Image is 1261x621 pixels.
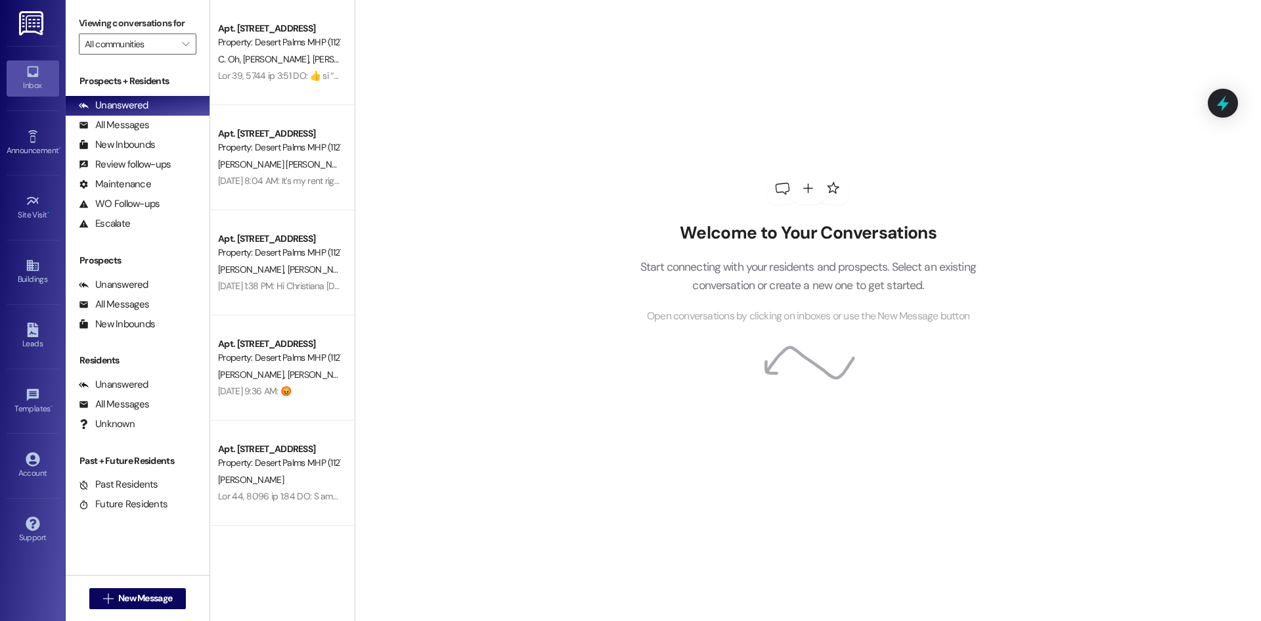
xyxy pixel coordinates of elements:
label: Viewing conversations for [79,13,196,34]
div: Unknown [79,417,135,431]
div: Past + Future Residents [66,454,210,468]
a: Site Visit • [7,190,59,225]
span: Open conversations by clicking on inboxes or use the New Message button [647,308,969,325]
div: Prospects [66,254,210,267]
span: [PERSON_NAME] [218,369,288,380]
div: All Messages [79,398,149,411]
p: Start connecting with your residents and prospects. Select an existing conversation or create a n... [620,258,996,295]
img: ResiDesk Logo [19,11,46,35]
span: C. Oh [218,53,243,65]
a: Inbox [7,60,59,96]
i:  [182,39,189,49]
span: • [47,208,49,218]
a: Templates • [7,384,59,419]
i:  [103,593,113,604]
div: New Inbounds [79,138,155,152]
div: Property: Desert Palms MHP (1127) [218,35,340,49]
div: Apt. [STREET_ADDRESS] [218,442,340,456]
span: [PERSON_NAME] [243,53,313,65]
div: Review follow-ups [79,158,171,172]
div: Residents [66,354,210,367]
div: Apt. [STREET_ADDRESS] [218,337,340,351]
span: [PERSON_NAME] [218,264,288,275]
span: • [58,144,60,153]
div: Unanswered [79,99,148,112]
a: Account [7,448,59,484]
div: [DATE] 1:38 PM: Hi Christiana [DATE] at 9:36 pm I seen The little girl from space 514 and the lit... [218,280,1059,292]
div: [DATE] 8:04 AM: It's my rent right now? [218,175,365,187]
div: Unanswered [79,278,148,292]
div: All Messages [79,118,149,132]
a: Support [7,513,59,548]
div: WO Follow-ups [79,197,160,211]
span: [PERSON_NAME] [287,264,353,275]
div: All Messages [79,298,149,311]
div: [DATE] 9:36 AM: 😡 [218,385,291,397]
div: Maintenance [79,177,151,191]
span: [PERSON_NAME] [218,474,284,486]
span: [PERSON_NAME] [313,53,378,65]
a: Buildings [7,254,59,290]
div: New Inbounds [79,317,155,331]
div: Property: Desert Palms MHP (1127) [218,141,340,154]
div: Apt. [STREET_ADDRESS] [218,22,340,35]
div: Future Residents [79,497,167,511]
div: Apt. [STREET_ADDRESS] [218,232,340,246]
span: • [51,402,53,411]
div: Escalate [79,217,130,231]
h2: Welcome to Your Conversations [620,223,996,244]
span: [PERSON_NAME] [287,369,353,380]
input: All communities [85,34,175,55]
div: Prospects + Residents [66,74,210,88]
span: New Message [118,591,172,605]
div: Past Residents [79,478,158,492]
a: Leads [7,319,59,354]
div: Property: Desert Palms MHP (1127) [218,456,340,470]
div: Property: Desert Palms MHP (1127) [218,246,340,260]
span: [PERSON_NAME] [PERSON_NAME] [218,158,351,170]
div: Unanswered [79,378,148,392]
div: Apt. [STREET_ADDRESS] [218,127,340,141]
button: New Message [89,588,187,609]
div: Property: Desert Palms MHP (1127) [218,351,340,365]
